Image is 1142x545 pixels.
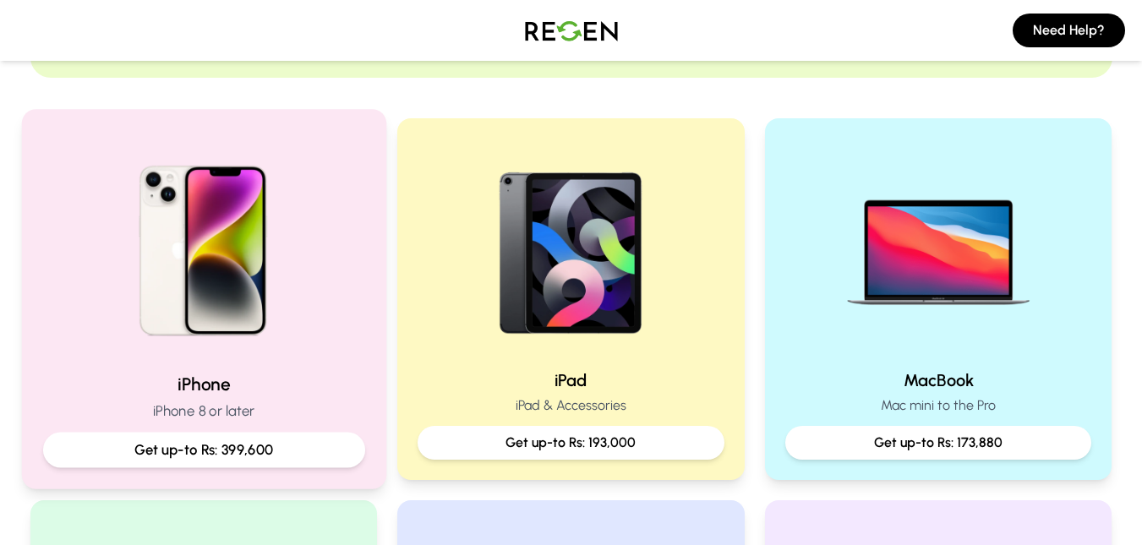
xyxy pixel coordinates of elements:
p: Get up-to Rs: 193,000 [431,433,711,453]
h2: iPhone [42,372,364,396]
img: iPad [462,139,679,355]
img: MacBook [830,139,1046,355]
p: iPad & Accessories [418,395,724,416]
p: iPhone 8 or later [42,401,364,422]
p: Mac mini to the Pro [785,395,1092,416]
h2: MacBook [785,368,1092,392]
img: Logo [512,7,631,54]
h2: iPad [418,368,724,392]
img: iPhone [90,131,317,358]
p: Get up-to Rs: 399,600 [57,439,350,461]
button: Need Help? [1013,14,1125,47]
p: Get up-to Rs: 173,880 [799,433,1079,453]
